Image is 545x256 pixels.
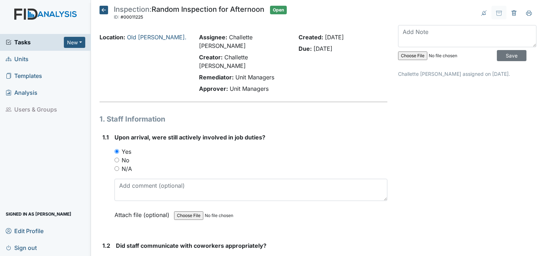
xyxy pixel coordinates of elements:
strong: Assignee: [199,34,227,41]
span: Inspection: [114,5,152,14]
span: Templates [6,70,42,82]
span: Upon arrival, were still actively involved in job duties? [114,134,265,141]
span: Open [270,6,287,14]
label: Attach file (optional) [114,207,172,219]
span: Did staff communicate with coworkers appropriately? [116,242,266,249]
label: No [122,156,129,164]
input: No [114,158,119,162]
strong: Creator: [199,54,223,61]
p: Challette [PERSON_NAME] assigned on [DATE]. [398,70,536,78]
span: ID: [114,14,119,20]
a: Old [PERSON_NAME]. [127,34,187,41]
strong: Location: [100,34,125,41]
input: Save [497,50,526,61]
div: Random Inspection for Afternoon [114,6,264,21]
label: 1.2 [102,241,110,250]
input: Yes [114,149,119,154]
span: Unit Managers [230,85,269,92]
label: Yes [122,147,131,156]
button: New [64,37,85,48]
strong: Due: [299,45,312,52]
input: N/A [114,166,119,171]
label: 1.1 [102,133,109,142]
span: [DATE] [325,34,344,41]
strong: Created: [299,34,323,41]
span: Signed in as [PERSON_NAME] [6,208,71,220]
span: Edit Profile [6,225,44,236]
span: [DATE] [314,45,332,52]
span: Unit Managers [235,74,274,81]
strong: Approver: [199,85,228,92]
span: Sign out [6,242,37,253]
a: Tasks [6,38,64,46]
span: #00011225 [121,14,143,20]
strong: Remediator: [199,74,234,81]
span: Analysis [6,87,37,98]
h1: 1. Staff Information [100,114,387,124]
span: Units [6,54,29,65]
label: N/A [122,164,132,173]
